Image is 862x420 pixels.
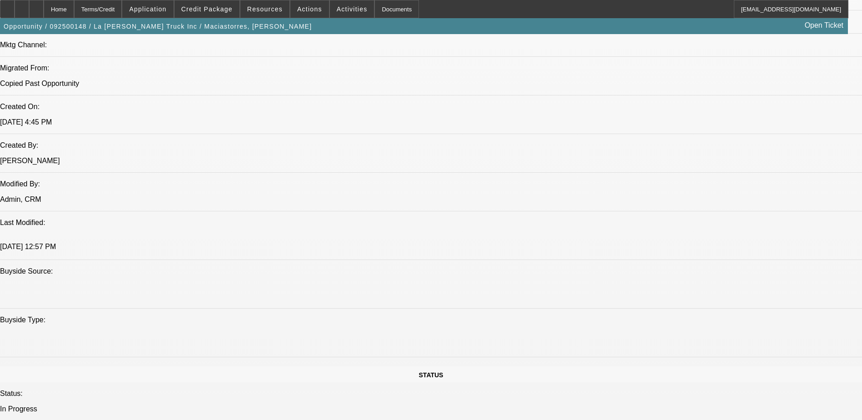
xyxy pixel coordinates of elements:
[290,0,329,18] button: Actions
[337,5,368,13] span: Activities
[247,5,283,13] span: Resources
[297,5,322,13] span: Actions
[122,0,173,18] button: Application
[181,5,233,13] span: Credit Package
[801,18,847,33] a: Open Ticket
[4,23,312,30] span: Opportunity / 092500148 / La [PERSON_NAME] Truck Inc / Maciastorres, [PERSON_NAME]
[419,371,443,379] span: STATUS
[330,0,374,18] button: Activities
[240,0,289,18] button: Resources
[129,5,166,13] span: Application
[174,0,239,18] button: Credit Package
